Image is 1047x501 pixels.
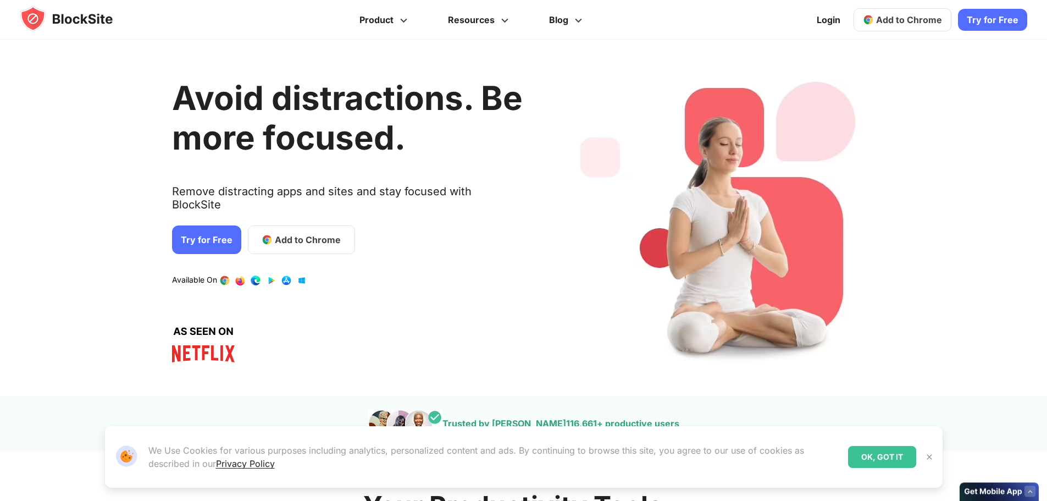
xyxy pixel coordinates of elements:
a: Try for Free [172,225,241,254]
a: Try for Free [958,9,1027,31]
h1: Avoid distractions. Be more focused. [172,78,523,157]
a: Add to Chrome [854,8,951,31]
img: blocksite-icon.5d769676.svg [20,5,134,32]
a: Add to Chrome [248,225,355,254]
span: Add to Chrome [876,14,942,25]
img: pepole images [368,410,442,437]
div: OK, GOT IT [848,446,916,468]
img: chrome-icon.svg [863,14,874,25]
p: We Use Cookies for various purposes including analytics, personalized content and ads. By continu... [148,444,839,470]
a: Login [810,7,847,33]
span: Add to Chrome [275,233,341,246]
text: Remove distracting apps and sites and stay focused with BlockSite [172,185,523,220]
text: Available On [172,275,217,286]
a: Privacy Policy [216,458,275,469]
img: Close [925,453,934,461]
button: Close [922,450,937,464]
